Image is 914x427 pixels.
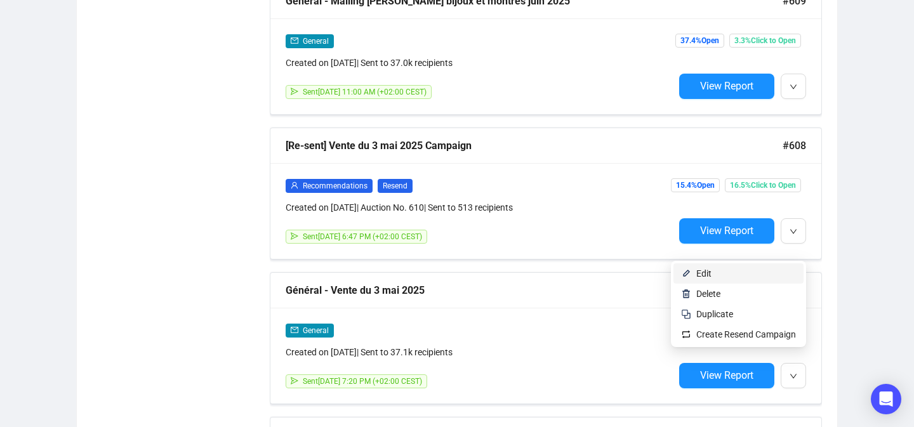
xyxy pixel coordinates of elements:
[286,138,783,154] div: [Re-sent] Vente du 3 mai 2025 Campaign
[696,309,733,319] span: Duplicate
[700,369,753,381] span: View Report
[679,74,774,99] button: View Report
[696,329,796,339] span: Create Resend Campaign
[696,289,720,299] span: Delete
[270,128,822,259] a: [Re-sent] Vente du 3 mai 2025 Campaign#608userRecommendationsResendCreated on [DATE]| Auction No....
[270,272,822,404] a: Général - Vente du 3 mai 2025#607mailGeneralCreated on [DATE]| Sent to 37.1k recipientssendSent[D...
[681,309,691,319] img: svg+xml;base64,PHN2ZyB4bWxucz0iaHR0cDovL3d3dy53My5vcmcvMjAwMC9zdmciIHdpZHRoPSIyNCIgaGVpZ2h0PSIyNC...
[303,326,329,335] span: General
[790,372,797,380] span: down
[291,37,298,44] span: mail
[291,377,298,384] span: send
[871,384,901,414] div: Open Intercom Messenger
[286,56,674,70] div: Created on [DATE] | Sent to 37.0k recipients
[696,268,712,279] span: Edit
[303,232,422,241] span: Sent [DATE] 6:47 PM (+02:00 CEST)
[790,83,797,91] span: down
[783,138,806,154] span: #608
[681,268,691,279] img: svg+xml;base64,PHN2ZyB4bWxucz0iaHR0cDovL3d3dy53My5vcmcvMjAwMC9zdmciIHhtbG5zOnhsaW5rPSJodHRwOi8vd3...
[729,34,801,48] span: 3.3% Click to Open
[378,179,413,193] span: Resend
[700,225,753,237] span: View Report
[303,88,427,96] span: Sent [DATE] 11:00 AM (+02:00 CEST)
[671,178,720,192] span: 15.4% Open
[679,363,774,388] button: View Report
[790,228,797,235] span: down
[286,200,674,214] div: Created on [DATE] | Auction No. 610 | Sent to 513 recipients
[303,37,329,46] span: General
[291,88,298,95] span: send
[681,289,691,299] img: svg+xml;base64,PHN2ZyB4bWxucz0iaHR0cDovL3d3dy53My5vcmcvMjAwMC9zdmciIHhtbG5zOnhsaW5rPSJodHRwOi8vd3...
[286,282,783,298] div: Général - Vente du 3 mai 2025
[700,80,753,92] span: View Report
[679,218,774,244] button: View Report
[291,232,298,240] span: send
[675,34,724,48] span: 37.4% Open
[303,377,422,386] span: Sent [DATE] 7:20 PM (+02:00 CEST)
[725,178,801,192] span: 16.5% Click to Open
[286,345,674,359] div: Created on [DATE] | Sent to 37.1k recipients
[291,181,298,189] span: user
[291,326,298,334] span: mail
[303,181,368,190] span: Recommendations
[681,329,691,339] img: retweet.svg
